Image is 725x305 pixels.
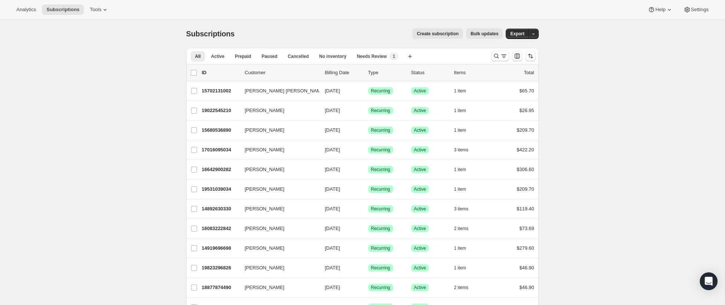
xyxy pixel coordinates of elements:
[202,69,239,76] p: ID
[202,146,239,154] p: 17016095034
[454,186,466,192] span: 1 item
[454,88,466,94] span: 1 item
[454,147,469,153] span: 3 items
[12,4,40,15] button: Analytics
[202,166,239,173] p: 16642900282
[454,245,466,251] span: 1 item
[404,51,416,62] button: Create new view
[517,127,534,133] span: $209.70
[371,265,390,271] span: Recurring
[700,272,718,290] div: Open Intercom Messenger
[202,282,534,293] div: 18877874490[PERSON_NAME][DATE]SuccessRecurringSuccessActive2 items$46.90
[454,164,475,175] button: 1 item
[414,245,426,251] span: Active
[454,282,477,293] button: 2 items
[414,265,426,271] span: Active
[454,69,491,76] div: Items
[470,31,498,37] span: Bulk updates
[235,53,251,59] span: Prepaid
[454,127,466,133] span: 1 item
[454,108,466,114] span: 1 item
[245,245,285,252] span: [PERSON_NAME]
[319,53,346,59] span: No inventory
[202,164,534,175] div: 16642900282[PERSON_NAME][DATE]SuccessRecurringSuccessActive1 item$306.60
[90,7,101,13] span: Tools
[245,186,285,193] span: [PERSON_NAME]
[517,245,534,251] span: $279.60
[454,105,475,116] button: 1 item
[506,29,529,39] button: Export
[240,124,315,136] button: [PERSON_NAME]
[245,205,285,213] span: [PERSON_NAME]
[519,108,534,113] span: $26.95
[371,226,390,232] span: Recurring
[371,167,390,173] span: Recurring
[325,226,340,231] span: [DATE]
[325,127,340,133] span: [DATE]
[325,265,340,270] span: [DATE]
[371,285,390,291] span: Recurring
[325,245,340,251] span: [DATE]
[325,88,340,94] span: [DATE]
[454,263,475,273] button: 1 item
[245,264,285,272] span: [PERSON_NAME]
[245,87,325,95] span: [PERSON_NAME] [PERSON_NAME]
[245,69,319,76] p: Customer
[245,146,285,154] span: [PERSON_NAME]
[517,167,534,172] span: $306.60
[371,108,390,114] span: Recurring
[691,7,709,13] span: Settings
[371,245,390,251] span: Recurring
[202,107,239,114] p: 19022545210
[202,127,239,134] p: 15680536890
[414,206,426,212] span: Active
[491,51,509,61] button: Search and filter results
[202,223,534,234] div: 16083222842[PERSON_NAME][DATE]SuccessRecurringSuccessActive2 items$73.69
[525,51,536,61] button: Sort the results
[655,7,665,13] span: Help
[288,53,309,59] span: Cancelled
[202,245,239,252] p: 14919696698
[240,242,315,254] button: [PERSON_NAME]
[519,226,534,231] span: $73.69
[357,53,387,59] span: Needs Review
[325,285,340,290] span: [DATE]
[454,145,477,155] button: 3 items
[519,88,534,94] span: $65.70
[414,147,426,153] span: Active
[240,282,315,293] button: [PERSON_NAME]
[414,108,426,114] span: Active
[202,225,239,232] p: 16083222842
[371,186,390,192] span: Recurring
[202,125,534,135] div: 15680536890[PERSON_NAME][DATE]SuccessRecurringSuccessActive1 item$209.70
[412,29,463,39] button: Create subscription
[202,263,534,273] div: 19823296826[PERSON_NAME][DATE]SuccessRecurringSuccessActive1 item$46.90
[454,204,477,214] button: 3 items
[519,265,534,270] span: $46.90
[393,53,395,59] span: 1
[371,127,390,133] span: Recurring
[202,205,239,213] p: 14892630330
[202,204,534,214] div: 14892630330[PERSON_NAME][DATE]SuccessRecurringSuccessActive3 items$119.40
[325,108,340,113] span: [DATE]
[517,206,534,211] span: $119.40
[512,51,522,61] button: Customize table column order and visibility
[325,206,340,211] span: [DATE]
[414,186,426,192] span: Active
[454,226,469,232] span: 2 items
[202,105,534,116] div: 19022545210[PERSON_NAME][DATE]SuccessRecurringSuccessActive1 item$26.95
[325,147,340,152] span: [DATE]
[454,285,469,291] span: 2 items
[202,264,239,272] p: 19823296826
[454,265,466,271] span: 1 item
[325,167,340,172] span: [DATE]
[245,107,285,114] span: [PERSON_NAME]
[211,53,224,59] span: Active
[414,127,426,133] span: Active
[262,53,278,59] span: Paused
[202,184,534,194] div: 19531039034[PERSON_NAME][DATE]SuccessRecurringSuccessActive1 item$209.70
[195,53,201,59] span: All
[245,284,285,291] span: [PERSON_NAME]
[202,87,239,95] p: 15702131002
[85,4,113,15] button: Tools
